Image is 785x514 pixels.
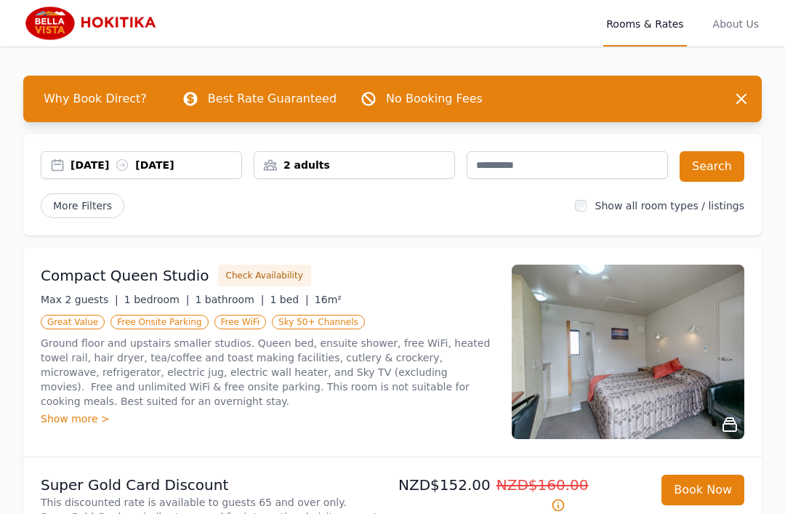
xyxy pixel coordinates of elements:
[32,84,158,113] span: Why Book Direct?
[71,158,241,172] div: [DATE] [DATE]
[41,411,494,426] div: Show more >
[41,193,124,218] span: More Filters
[386,90,483,108] p: No Booking Fees
[41,265,209,286] h3: Compact Queen Studio
[41,294,118,305] span: Max 2 guests |
[208,90,337,108] p: Best Rate Guaranteed
[661,475,744,505] button: Book Now
[272,315,365,329] span: Sky 50+ Channels
[41,315,105,329] span: Great Value
[496,476,589,494] span: NZD$160.00
[680,151,744,182] button: Search
[124,294,190,305] span: 1 bedroom |
[110,315,208,329] span: Free Onsite Parking
[23,6,163,41] img: Bella Vista Hokitika
[195,294,264,305] span: 1 bathroom |
[254,158,454,172] div: 2 adults
[270,294,308,305] span: 1 bed |
[218,265,311,286] button: Check Availability
[41,336,494,409] p: Ground floor and upstairs smaller studios. Queen bed, ensuite shower, free WiFi, heated towel rai...
[315,294,342,305] span: 16m²
[595,200,744,212] label: Show all room types / listings
[214,315,267,329] span: Free WiFi
[41,475,387,495] p: Super Gold Card Discount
